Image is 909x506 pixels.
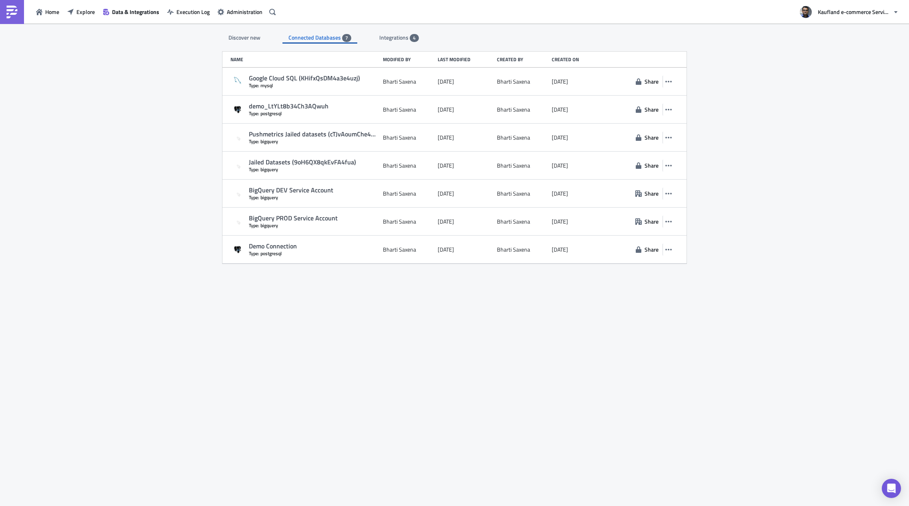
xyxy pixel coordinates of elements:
[497,162,530,169] div: Bharti Saxena
[222,32,266,44] div: Discover new
[631,215,663,228] button: Share
[645,217,659,226] span: Share
[497,246,530,253] div: Bharti Saxena
[497,190,530,197] div: Bharti Saxena
[552,106,568,113] time: 2024-10-10T10:17:15Z
[438,162,454,169] time: 2024-10-10T10:17:15Z
[631,187,663,200] button: Share
[288,33,342,42] span: Connected Databases
[249,74,379,82] div: Google Cloud SQL (KHifxQsDM4a3e4uzj)
[631,159,663,172] button: Share
[249,250,379,256] div: Type: postgresql
[795,3,903,21] button: Kaufland e-commerce Services GmbH & Co. KG
[249,110,379,116] div: Type: postgresql
[799,5,813,19] img: Avatar
[631,243,663,256] button: Share
[497,56,548,62] div: Created by
[249,242,379,250] div: Demo Connection
[497,106,530,113] div: Bharti Saxena
[438,78,454,85] time: 2024-10-10T10:17:15Z
[249,138,379,144] div: Type: bigquery
[249,166,379,172] div: Type: bigquery
[497,134,530,141] div: Bharti Saxena
[497,78,530,85] div: Bharti Saxena
[645,105,659,114] span: Share
[497,218,530,225] div: Bharti Saxena
[552,56,607,62] div: Created on
[645,189,659,198] span: Share
[45,8,59,16] span: Home
[379,33,410,42] span: Integrations
[99,6,163,18] button: Data & Integrations
[112,8,159,16] span: Data & Integrations
[249,186,379,194] div: BigQuery DEV Service Account
[552,246,568,253] time: 2023-06-19T22:12:13Z
[383,218,416,225] div: Bharti Saxena
[163,6,214,18] button: Execution Log
[438,134,454,141] time: 2024-10-10T10:17:15Z
[63,6,99,18] button: Explore
[552,134,568,141] time: 2024-10-10T10:17:15Z
[552,78,568,85] time: 2024-10-10T10:17:15Z
[32,6,63,18] button: Home
[345,35,348,41] span: 7
[383,106,416,113] div: Bharti Saxena
[383,56,434,62] div: Modified by
[249,222,379,228] div: Type: bigquery
[438,56,493,62] div: Last modified
[383,190,416,197] div: Bharti Saxena
[214,6,266,18] button: Administration
[818,8,890,16] span: Kaufland e-commerce Services GmbH & Co. KG
[631,75,663,88] button: Share
[552,190,568,197] time: 2024-10-10T10:17:15Z
[413,35,416,41] span: 4
[383,78,416,85] div: Bharti Saxena
[249,82,379,88] div: Type: mysql
[249,158,379,166] div: Jailed Datasets (9oH6QX8qkEvFA4fua)
[645,161,659,170] span: Share
[249,102,379,110] div: demo_LtYLt8b34Ch3AQwuh
[383,246,416,253] div: Bharti Saxena
[176,8,210,16] span: Execution Log
[249,214,379,222] div: BigQuery PROD Service Account
[249,130,379,138] div: Pushmetrics Jailed datasets (cTJvAoumChe45jt7K)
[438,190,454,197] time: 2024-10-10T10:17:15Z
[631,103,663,116] button: Share
[645,77,659,86] span: Share
[882,479,901,498] div: Open Intercom Messenger
[552,218,568,225] time: 2024-10-10T10:17:15Z
[645,133,659,142] span: Share
[249,194,379,200] div: Type: bigquery
[645,245,659,254] span: Share
[438,106,454,113] time: 2024-10-10T10:17:15Z
[383,134,416,141] div: Bharti Saxena
[552,162,568,169] time: 2024-10-10T10:17:15Z
[438,218,454,225] time: 2024-10-10T10:17:15Z
[230,56,379,62] div: Name
[438,246,454,253] time: 2023-06-19T22:12:13Z
[227,8,262,16] span: Administration
[631,131,663,144] button: Share
[76,8,95,16] span: Explore
[383,162,416,169] div: Bharti Saxena
[6,6,18,18] img: PushMetrics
